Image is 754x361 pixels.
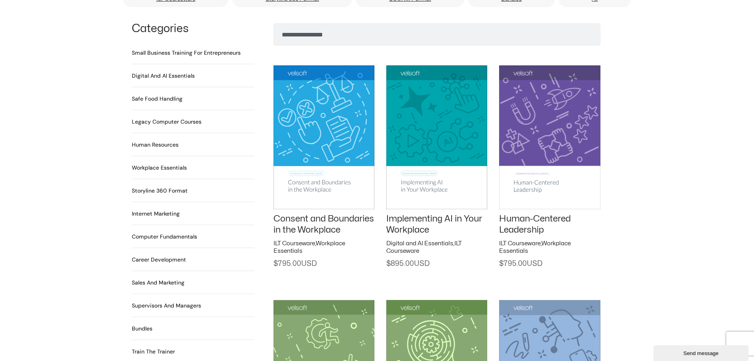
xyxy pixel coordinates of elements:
a: Visit product category Digital and AI Essentials [132,72,195,80]
h2: Sales and Marketing [132,279,184,287]
h2: Small Business Training for Entrepreneurs [132,49,241,57]
a: Visit product category Supervisors and Managers [132,302,201,310]
a: Visit product category Sales and Marketing [132,279,184,287]
a: Visit product category Storyline 360 Format [132,187,188,195]
a: Implementing AI in Your Workplace [386,214,482,235]
a: Visit product category Bundles [132,325,152,333]
h2: Career Development [132,256,186,264]
a: Digital and AI Essentials [386,241,453,246]
a: Visit product category Workplace Essentials [132,164,187,172]
h2: Train the Trainer [132,348,175,356]
span: $ [386,260,391,267]
a: ILT Courseware [273,241,315,246]
a: Visit product category Small Business Training for Entrepreneurs [132,49,241,57]
h2: Human Resources [132,141,179,149]
a: ILT Courseware [499,241,541,246]
a: Visit product category Computer Fundamentals [132,233,197,241]
a: Visit product category Career Development [132,256,186,264]
span: 895.00 [386,260,429,267]
h2: Digital and AI Essentials [132,72,195,80]
a: Visit product category Human Resources [132,141,179,149]
h1: Categories [132,23,254,34]
h2: , [499,240,600,255]
h2: , [386,240,487,255]
h2: Workplace Essentials [132,164,187,172]
h2: , [273,240,374,255]
h2: Supervisors and Managers [132,302,201,310]
h2: Legacy Computer Courses [132,118,201,126]
span: 795.00 [499,260,542,267]
span: $ [273,260,278,267]
span: $ [499,260,503,267]
span: 795.00 [273,260,317,267]
h2: Storyline 360 Format [132,187,188,195]
h2: Internet Marketing [132,210,180,218]
a: Visit product category Safe Food Handling [132,95,182,103]
a: Human-Centered Leadership [499,214,571,235]
iframe: chat widget [653,344,750,361]
h2: Computer Fundamentals [132,233,197,241]
a: Visit product category Internet Marketing [132,210,180,218]
h2: Bundles [132,325,152,333]
a: Consent and Boundaries in the Workplace [273,214,374,235]
a: Visit product category Train the Trainer [132,348,175,356]
h2: Safe Food Handling [132,95,182,103]
a: Visit product category Legacy Computer Courses [132,118,201,126]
